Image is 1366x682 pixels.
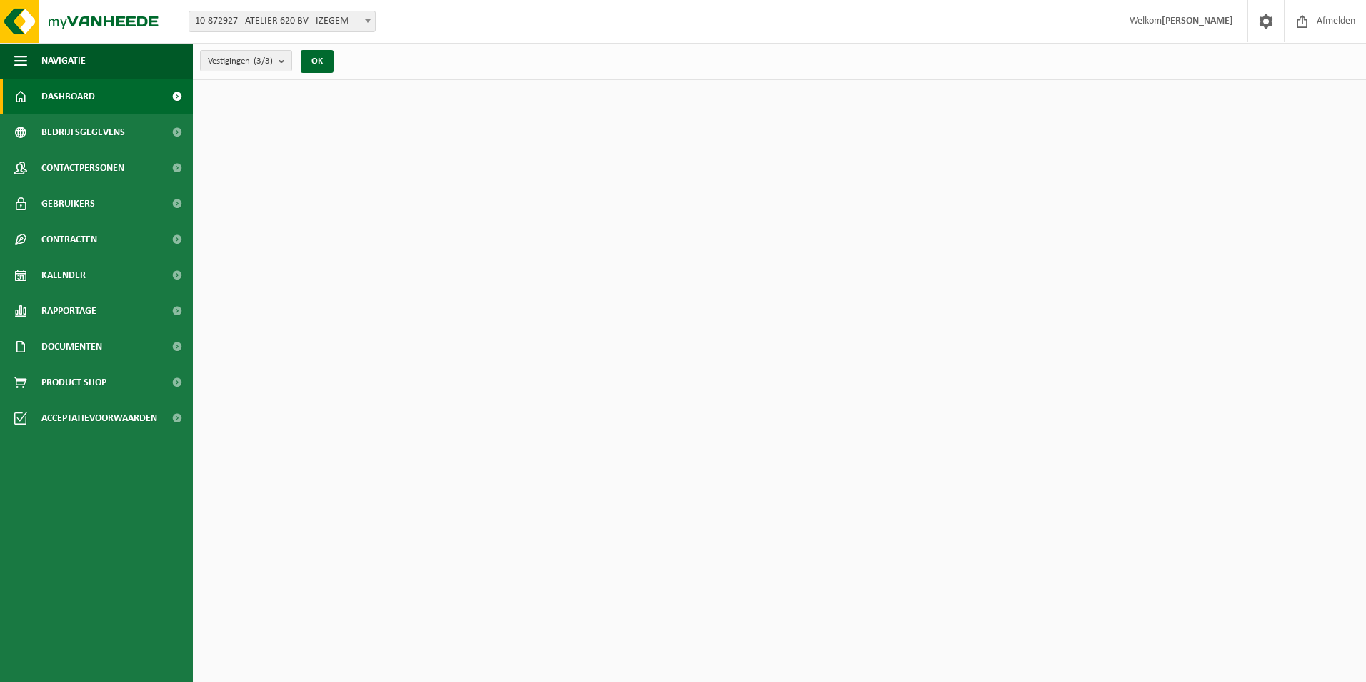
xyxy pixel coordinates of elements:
[189,11,375,31] span: 10-872927 - ATELIER 620 BV - IZEGEM
[41,186,95,222] span: Gebruikers
[41,222,97,257] span: Contracten
[200,50,292,71] button: Vestigingen(3/3)
[254,56,273,66] count: (3/3)
[208,51,273,72] span: Vestigingen
[1162,16,1233,26] strong: [PERSON_NAME]
[41,400,157,436] span: Acceptatievoorwaarden
[41,257,86,293] span: Kalender
[41,365,106,400] span: Product Shop
[41,150,124,186] span: Contactpersonen
[301,50,334,73] button: OK
[41,114,125,150] span: Bedrijfsgegevens
[41,329,102,365] span: Documenten
[41,43,86,79] span: Navigatie
[41,293,96,329] span: Rapportage
[41,79,95,114] span: Dashboard
[189,11,376,32] span: 10-872927 - ATELIER 620 BV - IZEGEM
